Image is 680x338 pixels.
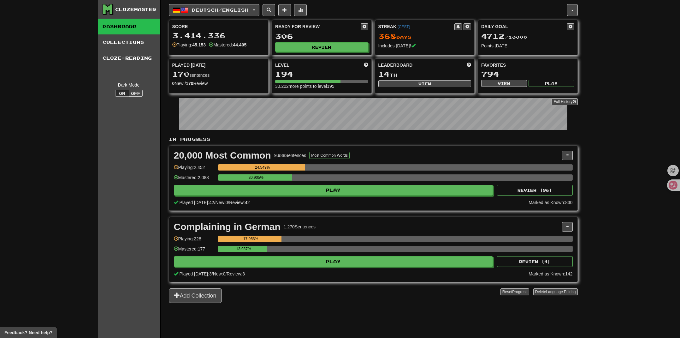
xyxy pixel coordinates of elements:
a: Dashboard [98,19,160,34]
div: Playing: 228 [174,236,215,246]
button: Play [174,256,493,267]
button: Most Common Words [309,152,350,159]
span: New: 0 [213,271,226,276]
span: 4712 [481,32,505,40]
div: 20,000 Most Common [174,151,271,160]
div: Daily Goal [481,23,567,30]
span: / [212,271,213,276]
span: / 10000 [481,34,527,40]
span: 14 [378,69,390,78]
div: 20.905% [220,174,292,181]
span: 368 [378,32,396,40]
button: Review (4) [497,256,573,267]
span: Played [DATE] [172,62,206,68]
strong: 45.153 [192,42,206,47]
span: Level [275,62,289,68]
span: Progress [512,290,527,294]
button: Off [129,90,143,97]
div: Dark Mode [103,82,155,88]
span: / [228,200,229,205]
button: View [481,80,527,87]
div: Marked as Known: 142 [529,271,572,277]
button: Deutsch/English [169,4,259,16]
span: Open feedback widget [4,329,52,336]
div: Mastered: 177 [174,246,215,256]
button: Add sentence to collection [278,4,291,16]
button: On [115,90,129,97]
button: View [378,80,471,87]
div: Points [DATE] [481,43,574,49]
div: Complaining in German [174,222,281,232]
button: Add Collection [169,288,222,303]
div: 194 [275,70,368,78]
div: Clozemaster [115,6,156,13]
div: Playing: 2.452 [174,164,215,175]
button: ResetProgress [500,288,529,295]
div: 17.953% [220,236,282,242]
div: Mastered: 2.088 [174,174,215,185]
span: Deutsch / English [192,7,249,13]
span: / [225,271,227,276]
span: / [214,200,216,205]
span: Review: 42 [229,200,250,205]
div: 13.937% [220,246,267,252]
span: 170 [172,69,190,78]
div: Ready for Review [275,23,361,30]
div: Playing: [172,42,206,48]
div: Streak [378,23,455,30]
strong: 44.405 [233,42,246,47]
div: Marked as Known: 830 [529,199,572,206]
button: More stats [294,4,307,16]
span: Score more points to level up [364,62,368,68]
span: This week in points, UTC [467,62,471,68]
span: Played [DATE]: 42 [179,200,214,205]
div: New / Review [172,80,265,87]
div: Mastered: [209,42,246,48]
div: 1.270 Sentences [284,224,316,230]
div: 9.988 Sentences [274,152,306,159]
div: Day s [378,32,471,40]
strong: 170 [186,81,193,86]
div: 3.414.336 [172,32,265,39]
div: 30.202 more points to level 195 [275,83,368,89]
a: Collections [98,34,160,50]
button: Review (96) [497,185,573,196]
button: Search sentences [263,4,275,16]
button: Review [275,42,368,52]
div: Score [172,23,265,30]
a: Full History [552,98,577,105]
button: DeleteLanguage Pairing [533,288,578,295]
span: Leaderboard [378,62,413,68]
p: In Progress [169,136,578,142]
button: Play [174,185,493,196]
a: (CEST) [398,25,410,29]
div: Favorites [481,62,574,68]
span: New: 0 [216,200,228,205]
strong: 0 [172,81,175,86]
button: Play [529,80,574,87]
span: Review: 3 [227,271,245,276]
a: Cloze-Reading [98,50,160,66]
span: Played [DATE]: 3 [179,271,211,276]
div: 306 [275,32,368,40]
div: 794 [481,70,574,78]
div: th [378,70,471,78]
span: Language Pairing [546,290,576,294]
div: 24.549% [220,164,305,171]
div: Includes [DATE]! [378,43,471,49]
div: sentences [172,70,265,78]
